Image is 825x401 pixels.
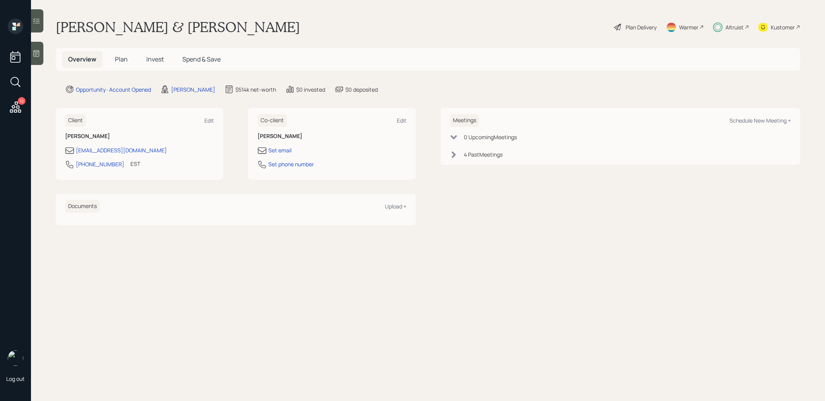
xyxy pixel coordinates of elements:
[464,133,517,141] div: 0 Upcoming Meeting s
[6,375,25,382] div: Log out
[771,23,795,31] div: Kustomer
[397,117,406,124] div: Edit
[257,114,287,127] h6: Co-client
[76,85,151,94] div: Opportunity · Account Opened
[729,117,791,124] div: Schedule New Meeting +
[268,160,314,168] div: Set phone number
[146,55,164,63] span: Invest
[65,200,100,213] h6: Documents
[268,146,292,154] div: Set email
[65,133,214,140] h6: [PERSON_NAME]
[8,350,23,366] img: treva-nostdahl-headshot.png
[345,85,378,94] div: $0 deposited
[171,85,215,94] div: [PERSON_NAME]
[679,23,698,31] div: Warmer
[115,55,128,63] span: Plan
[296,85,325,94] div: $0 invested
[385,203,406,210] div: Upload +
[450,114,479,127] h6: Meetings
[76,160,124,168] div: [PHONE_NUMBER]
[68,55,96,63] span: Overview
[204,117,214,124] div: Edit
[182,55,221,63] span: Spend & Save
[76,146,167,154] div: [EMAIL_ADDRESS][DOMAIN_NAME]
[235,85,276,94] div: $514k net-worth
[464,150,503,159] div: 4 Past Meeting s
[626,23,657,31] div: Plan Delivery
[726,23,744,31] div: Altruist
[130,160,140,168] div: EST
[56,19,300,36] h1: [PERSON_NAME] & [PERSON_NAME]
[18,97,26,105] div: 10
[65,114,86,127] h6: Client
[257,133,406,140] h6: [PERSON_NAME]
